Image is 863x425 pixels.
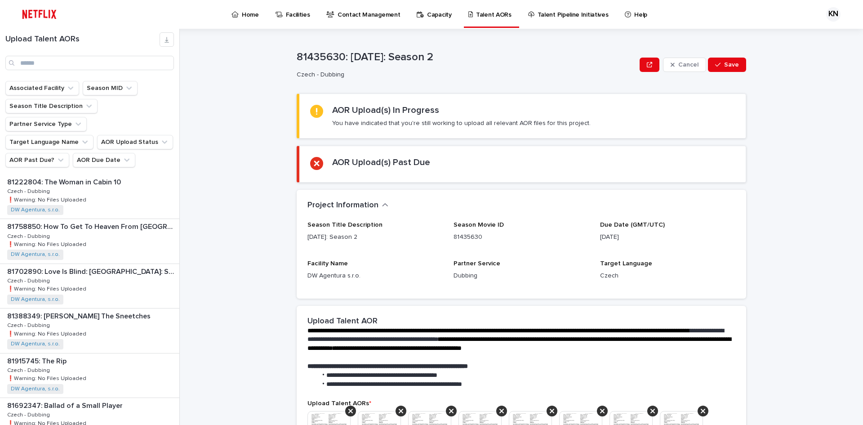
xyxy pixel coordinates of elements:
[307,260,348,267] span: Facility Name
[7,195,88,203] p: ❗️Warning: No Files Uploaded
[332,119,591,127] p: You have indicated that you're still working to upload all relevant AOR files for this project.
[5,56,174,70] input: Search
[18,5,61,23] img: ifQbXi3ZQGMSEF7WDB7W
[83,81,138,95] button: Season MID
[332,157,430,168] h2: AOR Upload(s) Past Due
[307,222,383,228] span: Season Title Description
[7,321,52,329] p: Czech - Dubbing
[332,105,439,116] h2: AOR Upload(s) In Progress
[11,207,60,213] a: DW Agentura, s.r.o.
[7,221,178,231] p: 81758850: How To Get To Heaven From Belfast: Season 1
[7,266,178,276] p: 81702890: Love Is Blind: [GEOGRAPHIC_DATA]: Season 2
[600,260,652,267] span: Target Language
[11,341,60,347] a: DW Agentura, s.r.o.
[7,176,123,187] p: 81222804: The Woman in Cabin 10
[7,329,88,337] p: ❗️Warning: No Files Uploaded
[663,58,706,72] button: Cancel
[7,374,88,382] p: ❗️Warning: No Files Uploaded
[307,400,371,407] span: Upload Talent AORs
[600,222,665,228] span: Due Date (GMT/UTC)
[297,71,632,79] p: Czech - Dubbing
[297,51,636,64] p: 81435630: [DATE]: Season 2
[5,135,93,149] button: Target Language Name
[307,271,443,281] p: DW Agentura s.r.o.
[307,317,378,327] h2: Upload Talent AOR
[11,386,60,392] a: DW Agentura, s.r.o.
[7,310,152,321] p: 81388349: [PERSON_NAME] The Sneetches
[678,62,698,68] span: Cancel
[454,271,589,281] p: Dubbing
[7,240,88,248] p: ❗️Warning: No Files Uploaded
[7,232,52,240] p: Czech - Dubbing
[11,296,60,303] a: DW Agentura, s.r.o.
[600,233,735,242] p: [DATE]
[7,276,52,284] p: Czech - Dubbing
[7,187,52,195] p: Czech - Dubbing
[5,153,69,167] button: AOR Past Due?
[724,62,739,68] span: Save
[5,81,79,95] button: Associated Facility
[600,271,735,281] p: Czech
[5,99,98,113] button: Season Title Description
[73,153,135,167] button: AOR Due Date
[5,117,87,131] button: Partner Service Type
[7,284,88,292] p: ❗️Warning: No Files Uploaded
[454,260,500,267] span: Partner Service
[11,251,60,258] a: DW Agentura, s.r.o.
[307,201,388,210] button: Project Information
[307,233,443,242] p: [DATE]: Season 2
[7,366,52,374] p: Czech - Dubbing
[7,400,125,410] p: 81692347: Ballad of a Small Player
[454,222,504,228] span: Season Movie ID
[7,410,52,418] p: Czech - Dubbing
[708,58,746,72] button: Save
[307,201,378,210] h2: Project Information
[97,135,173,149] button: AOR Upload Status
[454,233,589,242] p: 81435630
[7,355,68,366] p: 81915745: The Rip
[5,35,160,45] h1: Upload Talent AORs
[826,7,841,22] div: KN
